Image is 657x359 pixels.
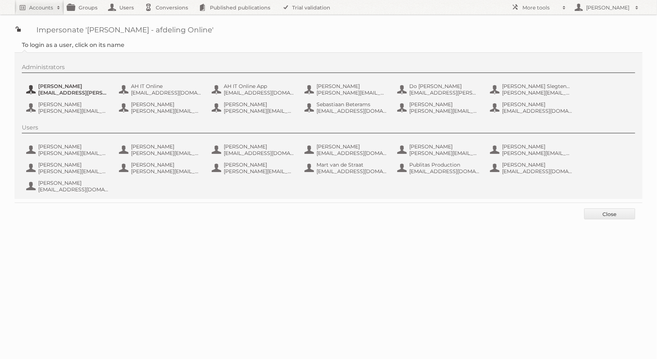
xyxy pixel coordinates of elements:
[502,168,573,175] span: [EMAIL_ADDRESS][DOMAIN_NAME]
[304,100,389,115] button: Sebastiaan Beterams [EMAIL_ADDRESS][DOMAIN_NAME]
[224,89,294,96] span: [EMAIL_ADDRESS][DOMAIN_NAME]
[502,150,573,156] span: [PERSON_NAME][EMAIL_ADDRESS][DOMAIN_NAME]
[409,89,480,96] span: [EMAIL_ADDRESS][PERSON_NAME][DOMAIN_NAME]
[131,89,202,96] span: [EMAIL_ADDRESS][DOMAIN_NAME]
[304,82,389,97] button: [PERSON_NAME] [PERSON_NAME][EMAIL_ADDRESS][DOMAIN_NAME]
[211,161,296,175] button: [PERSON_NAME] [PERSON_NAME][EMAIL_ADDRESS][DOMAIN_NAME]
[22,124,635,133] div: Users
[584,4,632,11] h2: [PERSON_NAME]
[502,108,573,114] span: [EMAIL_ADDRESS][DOMAIN_NAME]
[38,180,109,186] span: [PERSON_NAME]
[131,150,202,156] span: [PERSON_NAME][EMAIL_ADDRESS][DOMAIN_NAME]
[316,101,387,108] span: Sebastiaan Beterams
[502,83,573,89] span: [PERSON_NAME] Slegtenhorst
[584,208,635,219] a: Close
[131,101,202,108] span: [PERSON_NAME]
[489,143,575,157] button: [PERSON_NAME] [PERSON_NAME][EMAIL_ADDRESS][DOMAIN_NAME]
[38,83,109,89] span: [PERSON_NAME]
[211,82,296,97] button: AH IT Online App [EMAIL_ADDRESS][DOMAIN_NAME]
[131,168,202,175] span: [PERSON_NAME][EMAIL_ADDRESS][PERSON_NAME][DOMAIN_NAME]
[118,161,204,175] button: [PERSON_NAME] [PERSON_NAME][EMAIL_ADDRESS][PERSON_NAME][DOMAIN_NAME]
[522,4,559,11] h2: More tools
[489,82,575,97] button: [PERSON_NAME] Slegtenhorst [PERSON_NAME][EMAIL_ADDRESS][DOMAIN_NAME]
[409,108,480,114] span: [PERSON_NAME][EMAIL_ADDRESS][PERSON_NAME][DOMAIN_NAME]
[38,89,109,96] span: [EMAIL_ADDRESS][PERSON_NAME][DOMAIN_NAME]
[118,143,204,157] button: [PERSON_NAME] [PERSON_NAME][EMAIL_ADDRESS][DOMAIN_NAME]
[316,161,387,168] span: Mart van de Straat
[131,161,202,168] span: [PERSON_NAME]
[502,89,573,96] span: [PERSON_NAME][EMAIL_ADDRESS][DOMAIN_NAME]
[38,101,109,108] span: [PERSON_NAME]
[131,83,202,89] span: AH IT Online
[211,143,296,157] button: [PERSON_NAME] [EMAIL_ADDRESS][DOMAIN_NAME]
[25,179,111,194] button: [PERSON_NAME] [EMAIL_ADDRESS][DOMAIN_NAME]
[409,143,480,150] span: [PERSON_NAME]
[118,100,204,115] button: [PERSON_NAME] [PERSON_NAME][EMAIL_ADDRESS][DOMAIN_NAME]
[502,161,573,168] span: [PERSON_NAME]
[397,161,482,175] button: Publitas Production [EMAIL_ADDRESS][DOMAIN_NAME]
[38,161,109,168] span: [PERSON_NAME]
[29,4,53,11] h2: Accounts
[131,143,202,150] span: [PERSON_NAME]
[224,143,294,150] span: [PERSON_NAME]
[25,161,111,175] button: [PERSON_NAME] [PERSON_NAME][EMAIL_ADDRESS][PERSON_NAME][DOMAIN_NAME]
[316,150,387,156] span: [EMAIL_ADDRESS][DOMAIN_NAME]
[304,143,389,157] button: [PERSON_NAME] [EMAIL_ADDRESS][DOMAIN_NAME]
[22,41,124,48] legend: To login as a user, click on its name
[224,168,294,175] span: [PERSON_NAME][EMAIL_ADDRESS][DOMAIN_NAME]
[38,143,109,150] span: [PERSON_NAME]
[409,83,480,89] span: Do [PERSON_NAME]
[409,101,480,108] span: [PERSON_NAME]
[397,82,482,97] button: Do [PERSON_NAME] [EMAIL_ADDRESS][PERSON_NAME][DOMAIN_NAME]
[224,101,294,108] span: [PERSON_NAME]
[409,161,480,168] span: Publitas Production
[409,168,480,175] span: [EMAIL_ADDRESS][DOMAIN_NAME]
[25,82,111,97] button: [PERSON_NAME] [EMAIL_ADDRESS][PERSON_NAME][DOMAIN_NAME]
[489,100,575,115] button: [PERSON_NAME] [EMAIL_ADDRESS][DOMAIN_NAME]
[131,108,202,114] span: [PERSON_NAME][EMAIL_ADDRESS][DOMAIN_NAME]
[397,100,482,115] button: [PERSON_NAME] [PERSON_NAME][EMAIL_ADDRESS][PERSON_NAME][DOMAIN_NAME]
[316,89,387,96] span: [PERSON_NAME][EMAIL_ADDRESS][DOMAIN_NAME]
[118,82,204,97] button: AH IT Online [EMAIL_ADDRESS][DOMAIN_NAME]
[224,150,294,156] span: [EMAIL_ADDRESS][DOMAIN_NAME]
[316,108,387,114] span: [EMAIL_ADDRESS][DOMAIN_NAME]
[25,143,111,157] button: [PERSON_NAME] [PERSON_NAME][EMAIL_ADDRESS][PERSON_NAME][DOMAIN_NAME]
[224,108,294,114] span: [PERSON_NAME][EMAIL_ADDRESS][PERSON_NAME][DOMAIN_NAME]
[316,168,387,175] span: [EMAIL_ADDRESS][DOMAIN_NAME]
[22,64,635,73] div: Administrators
[15,25,642,34] h1: Impersonate '[PERSON_NAME] - afdeling Online'
[38,186,109,193] span: [EMAIL_ADDRESS][DOMAIN_NAME]
[38,108,109,114] span: [PERSON_NAME][EMAIL_ADDRESS][DOMAIN_NAME]
[316,83,387,89] span: [PERSON_NAME]
[224,83,294,89] span: AH IT Online App
[38,168,109,175] span: [PERSON_NAME][EMAIL_ADDRESS][PERSON_NAME][DOMAIN_NAME]
[316,143,387,150] span: [PERSON_NAME]
[409,150,480,156] span: [PERSON_NAME][EMAIL_ADDRESS][DOMAIN_NAME]
[224,161,294,168] span: [PERSON_NAME]
[502,143,573,150] span: [PERSON_NAME]
[489,161,575,175] button: [PERSON_NAME] [EMAIL_ADDRESS][DOMAIN_NAME]
[397,143,482,157] button: [PERSON_NAME] [PERSON_NAME][EMAIL_ADDRESS][DOMAIN_NAME]
[25,100,111,115] button: [PERSON_NAME] [PERSON_NAME][EMAIL_ADDRESS][DOMAIN_NAME]
[304,161,389,175] button: Mart van de Straat [EMAIL_ADDRESS][DOMAIN_NAME]
[211,100,296,115] button: [PERSON_NAME] [PERSON_NAME][EMAIL_ADDRESS][PERSON_NAME][DOMAIN_NAME]
[502,101,573,108] span: [PERSON_NAME]
[38,150,109,156] span: [PERSON_NAME][EMAIL_ADDRESS][PERSON_NAME][DOMAIN_NAME]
